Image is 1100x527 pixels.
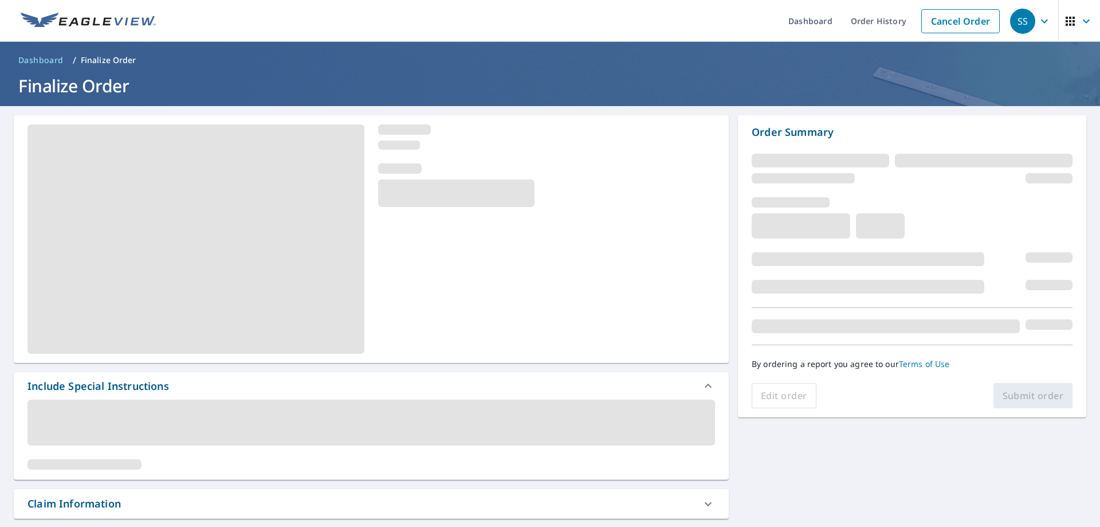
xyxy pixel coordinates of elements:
[14,372,729,400] div: Include Special Instructions
[752,124,1072,140] p: Order Summary
[899,358,950,369] a: Terms of Use
[18,54,64,66] span: Dashboard
[14,51,1086,69] nav: breadcrumb
[73,53,76,67] li: /
[14,489,729,518] div: Claim Information
[1010,9,1035,34] div: SS
[27,378,169,394] div: Include Special Instructions
[21,13,156,30] img: EV Logo
[14,51,68,69] a: Dashboard
[27,496,121,512] div: Claim Information
[81,54,136,66] p: Finalize Order
[921,9,1000,33] a: Cancel Order
[752,359,1072,369] p: By ordering a report you agree to our
[14,74,1086,97] h1: Finalize Order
